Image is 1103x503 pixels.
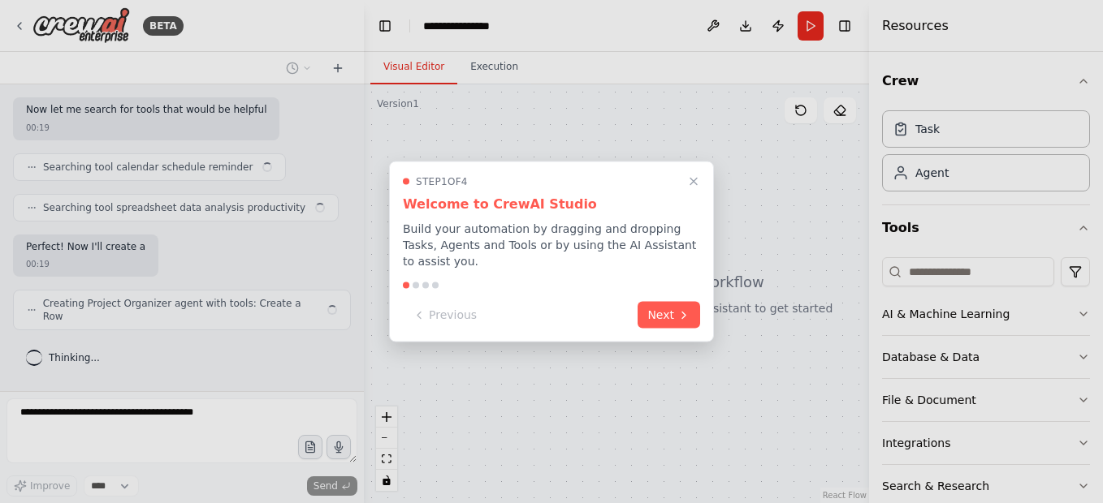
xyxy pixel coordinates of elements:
[403,302,487,329] button: Previous
[416,175,468,188] span: Step 1 of 4
[638,302,700,329] button: Next
[403,195,700,214] h3: Welcome to CrewAI Studio
[684,172,703,191] button: Close walkthrough
[374,15,396,37] button: Hide left sidebar
[403,221,700,269] p: Build your automation by dragging and dropping Tasks, Agents and Tools or by using the AI Assista...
